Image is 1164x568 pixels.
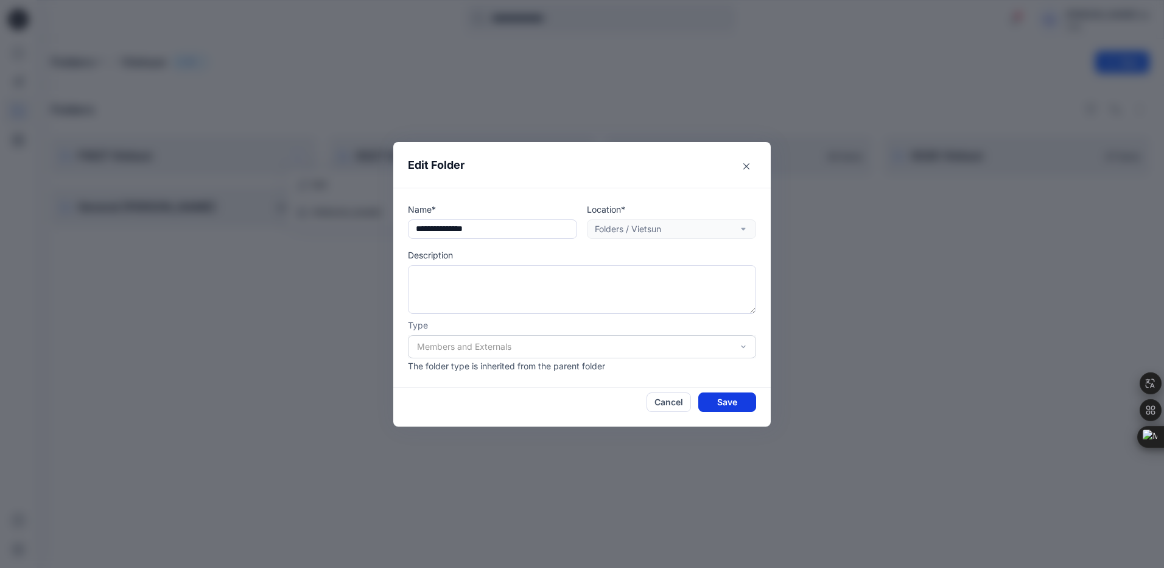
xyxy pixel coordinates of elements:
[698,392,756,412] button: Save
[408,249,756,261] p: Description
[408,360,756,372] p: The folder type is inherited from the parent folder
[587,203,756,216] p: Location*
[647,392,691,412] button: Cancel
[408,203,577,216] p: Name*
[737,157,756,176] button: Close
[408,319,756,332] p: Type
[393,142,771,188] header: Edit Folder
